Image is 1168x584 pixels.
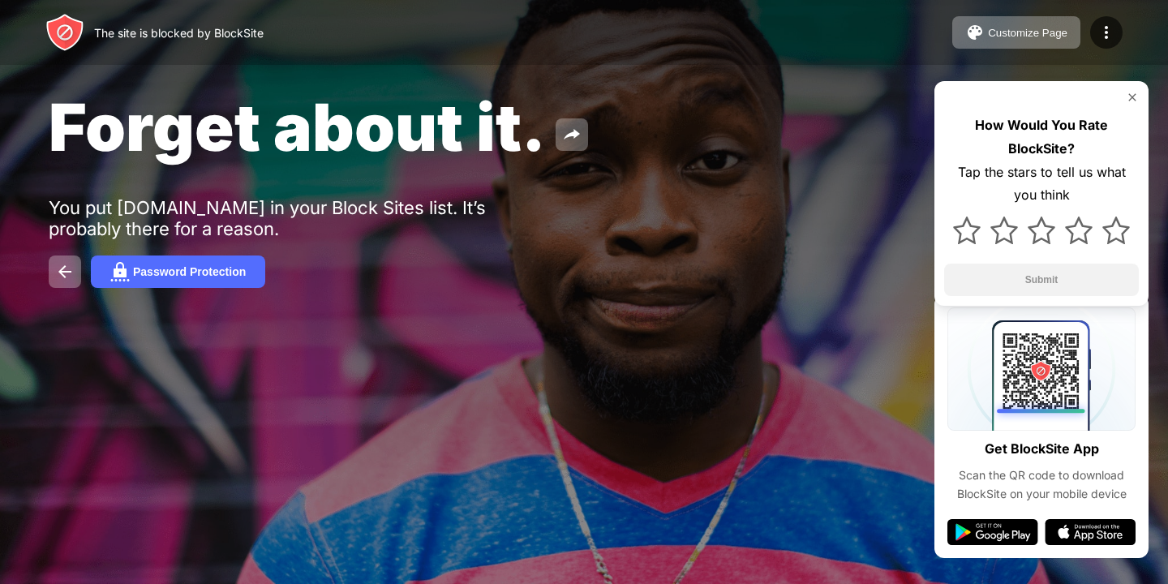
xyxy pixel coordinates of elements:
[944,161,1139,208] div: Tap the stars to tell us what you think
[94,26,264,40] div: The site is blocked by BlockSite
[1065,217,1093,244] img: star.svg
[91,255,265,288] button: Password Protection
[55,262,75,281] img: back.svg
[947,466,1136,503] div: Scan the QR code to download BlockSite on your mobile device
[49,197,550,239] div: You put [DOMAIN_NAME] in your Block Sites list. It’s probably there for a reason.
[49,88,546,166] span: Forget about it.
[1102,217,1130,244] img: star.svg
[990,217,1018,244] img: star.svg
[988,27,1067,39] div: Customize Page
[1097,23,1116,42] img: menu-icon.svg
[985,437,1099,461] div: Get BlockSite App
[1126,91,1139,104] img: rate-us-close.svg
[45,13,84,52] img: header-logo.svg
[944,264,1139,296] button: Submit
[1045,519,1136,545] img: app-store.svg
[947,519,1038,545] img: google-play.svg
[110,262,130,281] img: password.svg
[952,16,1080,49] button: Customize Page
[944,114,1139,161] div: How Would You Rate BlockSite?
[953,217,981,244] img: star.svg
[133,265,246,278] div: Password Protection
[965,23,985,42] img: pallet.svg
[1028,217,1055,244] img: star.svg
[562,125,582,144] img: share.svg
